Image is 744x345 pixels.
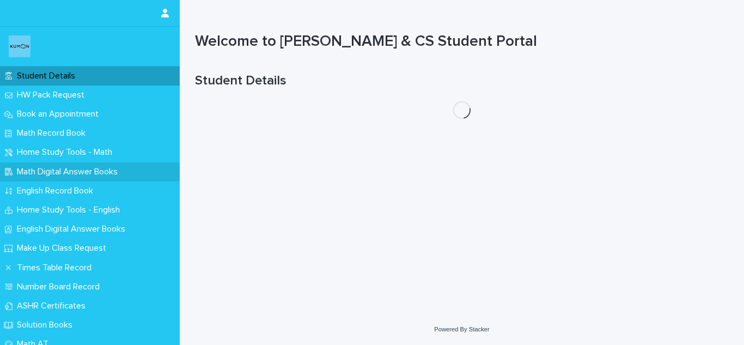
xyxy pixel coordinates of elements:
[13,109,107,119] p: Book an Appointment
[13,263,100,273] p: Times Table Record
[13,147,121,158] p: Home Study Tools - Math
[195,33,729,51] h1: Welcome to [PERSON_NAME] & CS Student Portal
[13,205,129,215] p: Home Study Tools - English
[9,35,31,57] img: o6XkwfS7S2qhyeB9lxyF
[13,320,81,330] p: Solution Books
[434,326,489,332] a: Powered By Stacker
[13,282,108,292] p: Number Board Record
[13,71,84,81] p: Student Details
[13,186,102,196] p: English Record Book
[195,73,729,89] h1: Student Details
[13,128,94,138] p: Math Record Book
[13,243,115,253] p: Make Up Class Request
[13,224,134,234] p: English Digital Answer Books
[13,301,94,311] p: ASHR Certificates
[13,167,126,177] p: Math Digital Answer Books
[13,90,93,100] p: HW Pack Request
